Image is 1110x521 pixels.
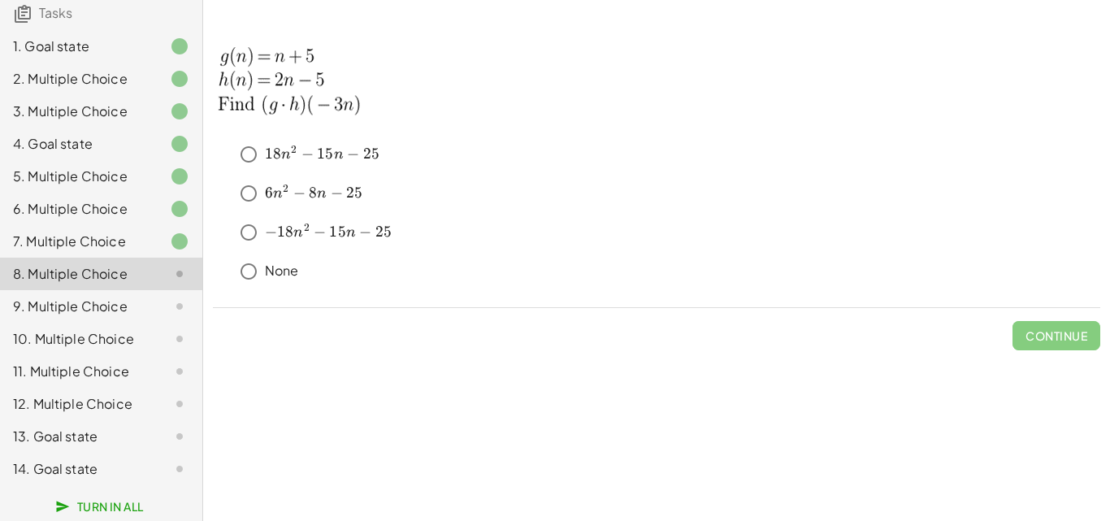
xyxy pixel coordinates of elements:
[375,223,392,241] span: 25
[170,199,189,219] i: Task finished.
[273,186,283,201] span: n
[170,459,189,479] i: Task not started.
[13,264,144,284] div: 8. Multiple Choice
[170,362,189,381] i: Task not started.
[346,184,362,202] span: 25
[39,4,72,21] span: Tasks
[13,427,144,446] div: 13. Goal state
[293,184,306,202] span: −
[170,69,189,89] i: Task finished.
[13,329,144,349] div: 10. Multiple Choice
[283,182,288,195] span: 2
[46,492,157,521] button: Turn In All
[359,223,371,241] span: −
[334,147,344,162] span: n
[293,225,303,240] span: n
[309,184,317,202] span: 8
[329,223,345,241] span: 15
[59,499,144,514] span: Turn In All
[170,134,189,154] i: Task finished.
[13,37,144,56] div: 1. Goal state
[265,145,281,163] span: 18
[265,223,277,241] span: −
[317,145,333,163] span: 15
[13,167,144,186] div: 5. Multiple Choice
[170,102,189,121] i: Task finished.
[13,232,144,251] div: 7. Multiple Choice
[13,102,144,121] div: 3. Multiple Choice
[170,264,189,284] i: Task not started.
[346,225,356,240] span: n
[170,232,189,251] i: Task finished.
[317,186,327,201] span: n
[347,145,359,163] span: −
[265,262,299,280] p: None
[277,223,293,241] span: 18
[170,329,189,349] i: Task not started.
[301,145,314,163] span: −
[265,184,273,202] span: 6
[13,134,144,154] div: 4. Goal state
[13,199,144,219] div: 6. Multiple Choice
[170,297,189,316] i: Task not started.
[170,427,189,446] i: Task not started.
[170,394,189,414] i: Task not started.
[13,459,144,479] div: 14. Goal state
[314,223,326,241] span: −
[13,69,144,89] div: 2. Multiple Choice
[170,167,189,186] i: Task finished.
[363,145,379,163] span: 25
[281,147,291,162] span: n
[13,297,144,316] div: 9. Multiple Choice
[13,362,144,381] div: 11. Multiple Choice
[291,143,297,156] span: 2
[13,394,144,414] div: 12. Multiple Choice
[304,221,310,234] span: 2
[213,30,400,127] img: b4bd2235cdac8afb2b0156d20c92579e371927da553ebdfbb9aabadbcbd1759f.png
[170,37,189,56] i: Task finished.
[331,184,343,202] span: −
